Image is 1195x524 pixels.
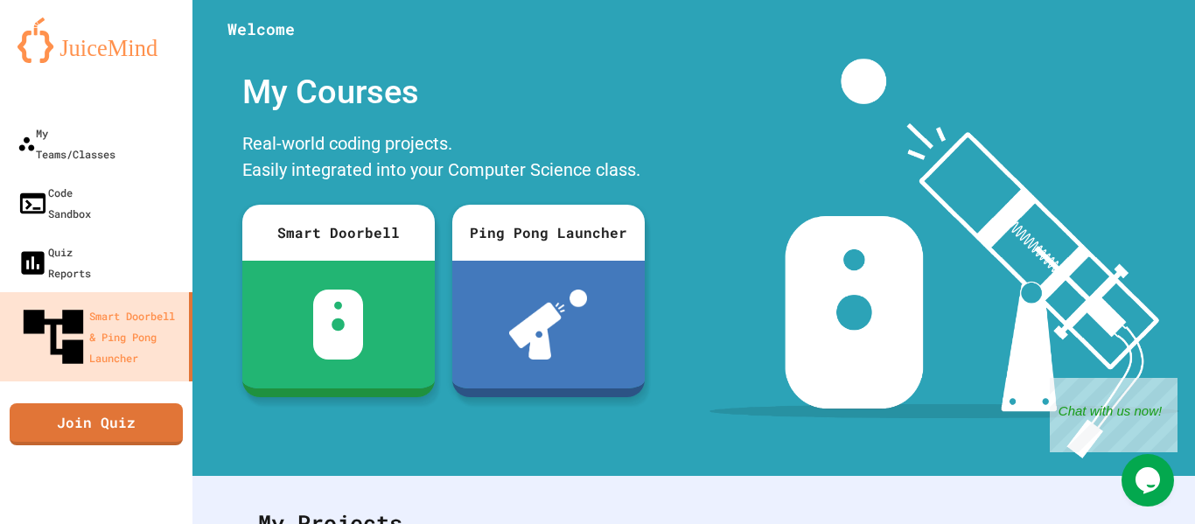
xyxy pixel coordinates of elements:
div: My Courses [234,59,653,126]
iframe: chat widget [1122,454,1178,507]
div: Smart Doorbell & Ping Pong Launcher [17,301,182,373]
div: Code Sandbox [17,182,91,224]
div: My Teams/Classes [17,122,115,164]
div: Quiz Reports [17,241,91,283]
img: sdb-white.svg [313,290,363,360]
div: Smart Doorbell [242,205,435,261]
iframe: chat widget [1050,378,1178,452]
a: Join Quiz [10,403,183,445]
img: ppl-with-ball.png [509,290,587,360]
img: banner-image-my-projects.png [709,59,1178,458]
img: logo-orange.svg [17,17,175,63]
div: Real-world coding projects. Easily integrated into your Computer Science class. [234,126,653,192]
div: Ping Pong Launcher [452,205,645,261]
